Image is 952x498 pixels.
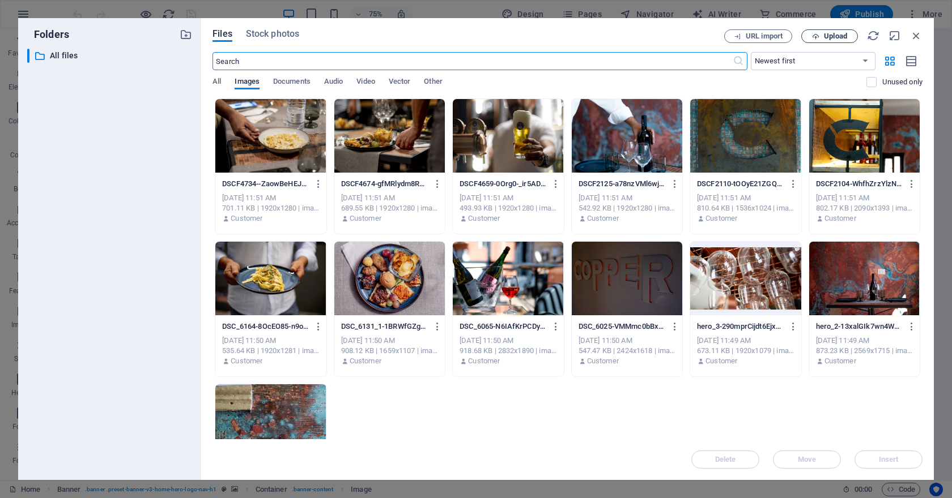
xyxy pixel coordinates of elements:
[697,321,784,332] p: hero_3-290mprCijdt6Ejx3y1-l2w.jpg
[824,356,856,366] p: Customer
[246,27,299,41] span: Stock photos
[222,203,319,213] div: 701.11 KB | 1920x1280 | image/jpeg
[350,213,381,224] p: Customer
[180,28,192,41] i: Create new folder
[356,75,375,91] span: Video
[816,193,913,203] div: [DATE] 11:51 AM
[231,356,262,366] p: Customer
[324,75,343,91] span: Audio
[910,29,923,42] i: Close
[350,356,381,366] p: Customer
[341,179,428,189] p: DSCF4674-gfMRlydm8R6Rn7477efLnw.jpg
[824,33,847,40] span: Upload
[816,346,913,356] div: 873.23 KB | 2569x1715 | image/jpeg
[273,75,311,91] span: Documents
[222,321,309,332] p: DSC_6164-8OcEO85-n9omRCmuVdSMVA.jpg
[222,179,309,189] p: DSCF4734--ZaowBeHEJYee7M_ZL9qVQ.jpg
[389,75,411,91] span: Vector
[697,336,794,346] div: [DATE] 11:49 AM
[460,346,556,356] div: 918.68 KB | 2832x1890 | image/jpeg
[816,203,913,213] div: 802.17 KB | 2090x1393 | image/jpeg
[50,49,171,62] p: All files
[579,193,675,203] div: [DATE] 11:51 AM
[579,346,675,356] div: 547.47 KB | 2424x1618 | image/jpeg
[587,213,619,224] p: Customer
[231,213,262,224] p: Customer
[460,321,546,332] p: DSC_6065-N6IAfKrPCDyWGsA5WfwyDw.jpg
[424,75,442,91] span: Other
[579,179,665,189] p: DSCF2125-a78nzVMl6wjDwZRgZo5FPw.jpg
[579,203,675,213] div: 542.92 KB | 1920x1280 | image/jpeg
[468,213,500,224] p: Customer
[579,336,675,346] div: [DATE] 11:50 AM
[341,321,428,332] p: DSC_6131_1-1BRWfGZgvVscL9SdgPkFGw.jpg
[697,179,784,189] p: DSCF2110-tOOyE21ZGQ8mMIl6Pku1Ug.jpg
[816,321,903,332] p: hero_2-13xalGIk7wn4WGN2NTB-2A.jpg
[341,203,438,213] div: 689.55 KB | 1920x1280 | image/jpeg
[460,203,556,213] div: 493.93 KB | 1920x1280 | image/jpeg
[212,75,221,91] span: All
[341,193,438,203] div: [DATE] 11:51 AM
[460,336,556,346] div: [DATE] 11:50 AM
[697,193,794,203] div: [DATE] 11:51 AM
[705,213,737,224] p: Customer
[222,336,319,346] div: [DATE] 11:50 AM
[801,29,858,43] button: Upload
[587,356,619,366] p: Customer
[816,336,913,346] div: [DATE] 11:49 AM
[460,193,556,203] div: [DATE] 11:51 AM
[724,29,792,43] button: URL import
[222,346,319,356] div: 535.64 KB | 1920x1281 | image/jpeg
[27,27,69,42] p: Folders
[212,52,732,70] input: Search
[212,27,232,41] span: Files
[867,29,879,42] i: Reload
[235,75,260,91] span: Images
[579,321,665,332] p: DSC_6025-VMMmc0bBx6EhfajDsMQ_mg.jpg
[468,356,500,366] p: Customer
[705,356,737,366] p: Customer
[816,179,903,189] p: DSCF2104-WhfhZrzYlzNuETqdTntxlw.jpg
[882,77,923,87] p: Displays only files that are not in use on the website. Files added during this session can still...
[341,346,438,356] div: 908.12 KB | 1659x1107 | image/jpeg
[746,33,783,40] span: URL import
[222,193,319,203] div: [DATE] 11:51 AM
[824,213,856,224] p: Customer
[697,203,794,213] div: 810.64 KB | 1536x1024 | image/jpeg
[697,346,794,356] div: 673.11 KB | 1920x1079 | image/jpeg
[27,49,29,63] div: ​
[460,179,546,189] p: DSCF4659-0Org0-_ir5AD_GIRaz97jg.jpg
[889,29,901,42] i: Minimize
[341,336,438,346] div: [DATE] 11:50 AM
